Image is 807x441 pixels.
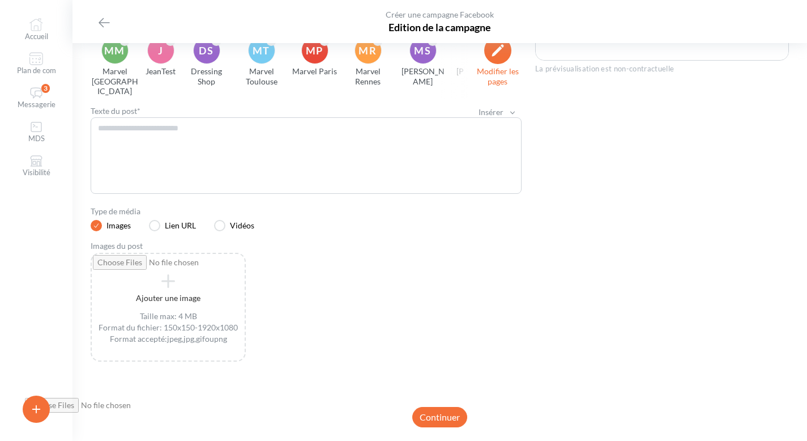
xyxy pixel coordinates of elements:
[165,220,196,230] label: Lien URL
[535,65,789,73] div: La prévisualisation est non-contractuelle
[292,37,337,77] button: MPMarvel Paris
[140,311,197,322] div: Taille max: 4 MB
[91,253,246,362] button: Ajouter une imageTaille max: 4 MBFormat du fichier: 150x150-1920x1080Format accepté:jpeg,jpg,gifo...
[12,48,61,79] a: Plan de com
[91,207,145,215] label: Type de média
[412,407,467,427] button: Continuer
[99,322,238,333] div: Format du fichier: 150x150 - 1920x1080
[12,14,61,45] a: Accueil
[12,116,61,147] a: MDS
[473,66,522,87] div: Modifier les pages
[460,99,526,126] div: Insérer
[465,104,522,122] button: Insérer
[91,107,140,115] label: Texte du post *
[41,84,50,93] div: 3
[91,37,139,96] button: MMMarvel [GEOGRAPHIC_DATA]
[182,37,230,86] button: DSDressing Shop
[91,20,789,34] h3: Edition de la campagne
[454,37,502,86] button: J[PERSON_NAME]
[230,220,254,230] label: Vidéos
[91,242,147,250] label: Images du post
[344,37,392,86] button: MRMarvel Rennes
[473,37,522,86] button: Modifier les pages
[386,11,494,19] label: Créer une campagne Facebook
[12,150,61,181] a: Visibilité
[146,37,176,77] button: JJeanTest
[399,37,447,86] button: MS[PERSON_NAME]
[106,220,131,230] label: Images
[136,292,200,311] div: Ajouter une image
[110,333,227,345] div: Format accepté: jpeg , jpg , gif ou png
[237,37,285,86] button: MTMarvel Toulouse
[12,82,61,113] a: Messagerie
